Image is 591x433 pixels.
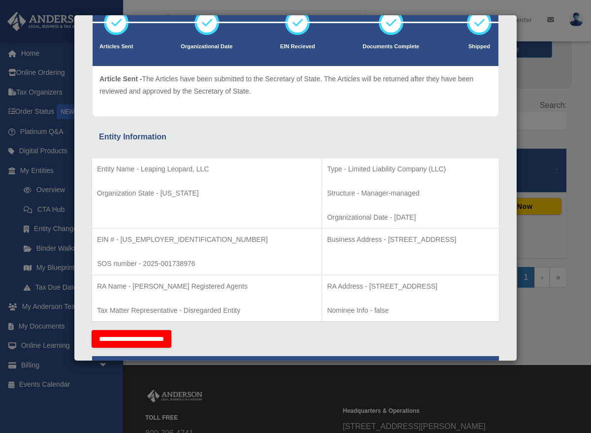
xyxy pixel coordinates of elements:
p: SOS number - 2025-001738976 [97,258,317,270]
p: Entity Name - Leaping Leopard, LLC [97,163,317,175]
p: Nominee Info - false [327,304,494,317]
p: Type - Limited Liability Company (LLC) [327,163,494,175]
p: Shipped [467,42,492,52]
p: Structure - Manager-managed [327,187,494,200]
p: EIN # - [US_EMPLOYER_IDENTIFICATION_NUMBER] [97,233,317,246]
p: Articles Sent [99,42,133,52]
th: Tax Information [92,356,499,380]
p: Organization State - [US_STATE] [97,187,317,200]
p: The Articles have been submitted to the Secretary of State. The Articles will be returned after t... [99,73,492,97]
p: RA Name - [PERSON_NAME] Registered Agents [97,280,317,293]
span: Article Sent - [99,75,142,83]
p: EIN Recieved [280,42,315,52]
p: Organizational Date - [DATE] [327,211,494,224]
p: Documents Complete [362,42,419,52]
p: Tax Matter Representative - Disregarded Entity [97,304,317,317]
p: Organizational Date [181,42,232,52]
div: Entity Information [99,130,492,144]
p: Business Address - [STREET_ADDRESS] [327,233,494,246]
p: RA Address - [STREET_ADDRESS] [327,280,494,293]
